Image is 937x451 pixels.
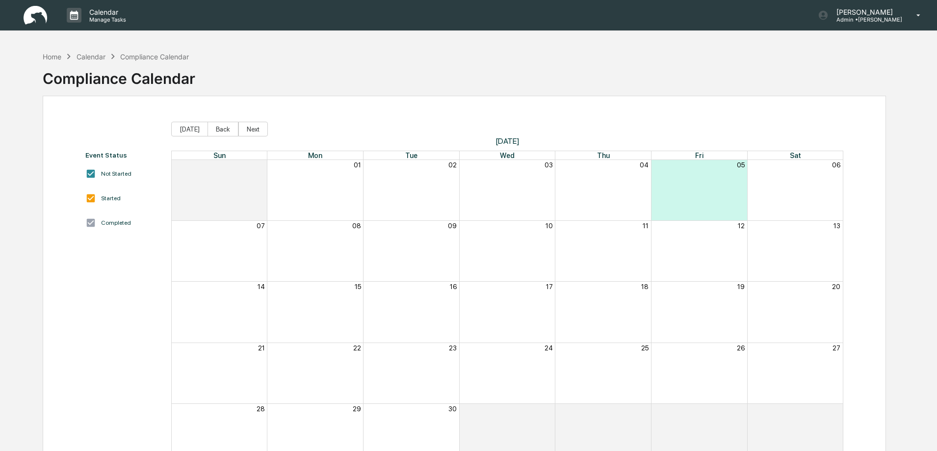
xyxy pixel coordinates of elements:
span: Tue [405,151,417,159]
button: Back [208,122,238,136]
button: 26 [737,344,745,352]
p: Admin • [PERSON_NAME] [829,16,902,23]
div: Compliance Calendar [43,62,195,87]
button: 08 [352,222,361,230]
p: [PERSON_NAME] [829,8,902,16]
span: Wed [500,151,515,159]
button: 31 [258,161,265,169]
button: 01 [546,405,553,413]
button: 01 [354,161,361,169]
button: 21 [258,344,265,352]
div: Started [101,195,121,202]
span: Sun [213,151,226,159]
span: Mon [308,151,322,159]
p: Calendar [81,8,131,16]
button: [DATE] [171,122,208,136]
button: 19 [737,283,745,291]
div: Compliance Calendar [120,53,189,61]
button: 15 [355,283,361,291]
button: 24 [545,344,553,352]
button: 04 [640,161,649,169]
button: 16 [450,283,457,291]
button: 23 [449,344,457,352]
button: 11 [643,222,649,230]
div: Completed [101,219,131,226]
span: Sat [790,151,801,159]
button: 10 [546,222,553,230]
button: 28 [257,405,265,413]
div: Not Started [101,170,131,177]
button: 09 [448,222,457,230]
button: 03 [736,405,745,413]
button: 04 [832,405,840,413]
button: 05 [737,161,745,169]
button: 27 [833,344,840,352]
div: Calendar [77,53,105,61]
div: Event Status [85,151,161,159]
button: 02 [640,405,649,413]
button: 18 [641,283,649,291]
button: 14 [258,283,265,291]
button: 29 [353,405,361,413]
p: Manage Tasks [81,16,131,23]
button: 07 [257,222,265,230]
button: 22 [353,344,361,352]
span: Thu [597,151,610,159]
button: 25 [641,344,649,352]
span: Fri [695,151,703,159]
button: 20 [832,283,840,291]
button: 06 [832,161,840,169]
button: 12 [738,222,745,230]
button: 02 [448,161,457,169]
button: 30 [448,405,457,413]
button: 03 [545,161,553,169]
img: logo [24,6,47,25]
button: 17 [546,283,553,291]
button: 13 [833,222,840,230]
div: Home [43,53,61,61]
span: [DATE] [171,136,844,146]
button: Next [238,122,268,136]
